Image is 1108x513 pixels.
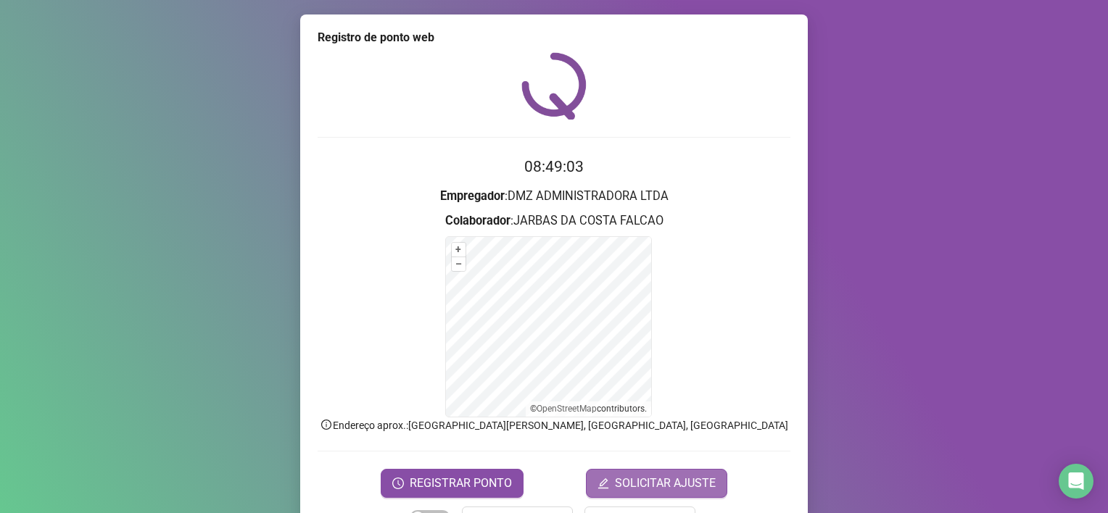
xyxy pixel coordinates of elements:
button: editSOLICITAR AJUSTE [586,469,727,498]
h3: : JARBAS DA COSTA FALCAO [318,212,790,230]
button: – [452,257,466,271]
strong: Empregador [440,189,505,203]
time: 08:49:03 [524,158,584,175]
span: edit [598,477,609,489]
img: QRPoint [521,52,587,120]
h3: : DMZ ADMINISTRADORA LTDA [318,187,790,206]
span: REGISTRAR PONTO [410,475,512,492]
button: REGISTRAR PONTO [381,469,524,498]
div: Registro de ponto web [318,29,790,46]
span: info-circle [320,418,333,431]
span: clock-circle [392,477,404,489]
li: © contributors. [530,404,647,414]
strong: Colaborador [445,214,510,228]
p: Endereço aprox. : [GEOGRAPHIC_DATA][PERSON_NAME], [GEOGRAPHIC_DATA], [GEOGRAPHIC_DATA] [318,417,790,433]
span: SOLICITAR AJUSTE [615,475,716,492]
a: OpenStreetMap [537,404,597,414]
div: Open Intercom Messenger [1059,464,1093,499]
button: + [452,243,466,256]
